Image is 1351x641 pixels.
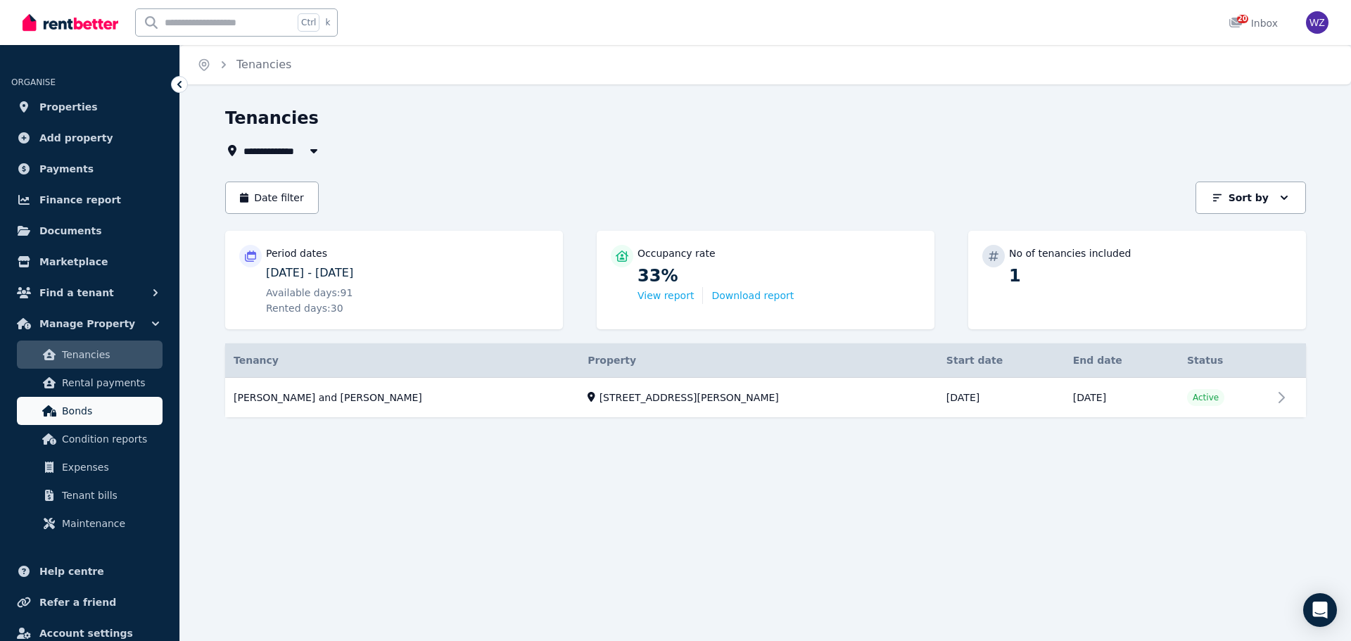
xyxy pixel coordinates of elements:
[1303,593,1337,627] div: Open Intercom Messenger
[62,431,157,448] span: Condition reports
[234,353,279,367] span: Tenancy
[325,17,330,28] span: k
[39,315,135,332] span: Manage Property
[938,343,1065,378] th: Start date
[11,124,168,152] a: Add property
[39,99,98,115] span: Properties
[1009,265,1292,287] p: 1
[39,594,116,611] span: Refer a friend
[266,286,353,300] span: Available days: 91
[638,288,694,303] button: View report
[1229,16,1278,30] div: Inbox
[225,182,319,214] button: Date filter
[39,129,113,146] span: Add property
[39,284,114,301] span: Find a tenant
[11,77,56,87] span: ORGANISE
[17,397,163,425] a: Bonds
[1229,191,1269,205] p: Sort by
[1237,15,1248,23] span: 20
[11,248,168,276] a: Marketplace
[39,191,121,208] span: Finance report
[266,246,327,260] p: Period dates
[62,374,157,391] span: Rental payments
[62,346,157,363] span: Tenancies
[266,265,549,281] p: [DATE] - [DATE]
[180,45,308,84] nav: Breadcrumb
[11,186,168,214] a: Finance report
[1065,343,1179,378] th: End date
[17,509,163,538] a: Maintenance
[39,253,108,270] span: Marketplace
[236,56,291,73] span: Tenancies
[17,481,163,509] a: Tenant bills
[17,341,163,369] a: Tenancies
[1195,182,1306,214] button: Sort by
[11,279,168,307] button: Find a tenant
[638,246,716,260] p: Occupancy rate
[225,107,319,129] h1: Tenancies
[39,160,94,177] span: Payments
[62,487,157,504] span: Tenant bills
[1179,343,1272,378] th: Status
[298,13,319,32] span: Ctrl
[62,459,157,476] span: Expenses
[17,453,163,481] a: Expenses
[266,301,343,315] span: Rented days: 30
[62,402,157,419] span: Bonds
[638,265,920,287] p: 33%
[23,12,118,33] img: RentBetter
[11,155,168,183] a: Payments
[11,588,168,616] a: Refer a friend
[11,217,168,245] a: Documents
[39,563,104,580] span: Help centre
[579,343,938,378] th: Property
[11,310,168,338] button: Manage Property
[711,288,794,303] button: Download report
[225,378,1306,418] a: View details for Jamie Zawiolkowski and Lilee Clifton
[62,515,157,532] span: Maintenance
[39,222,102,239] span: Documents
[11,93,168,121] a: Properties
[11,557,168,585] a: Help centre
[17,369,163,397] a: Rental payments
[17,425,163,453] a: Condition reports
[1306,11,1328,34] img: Wei Zhang
[1009,246,1131,260] p: No of tenancies included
